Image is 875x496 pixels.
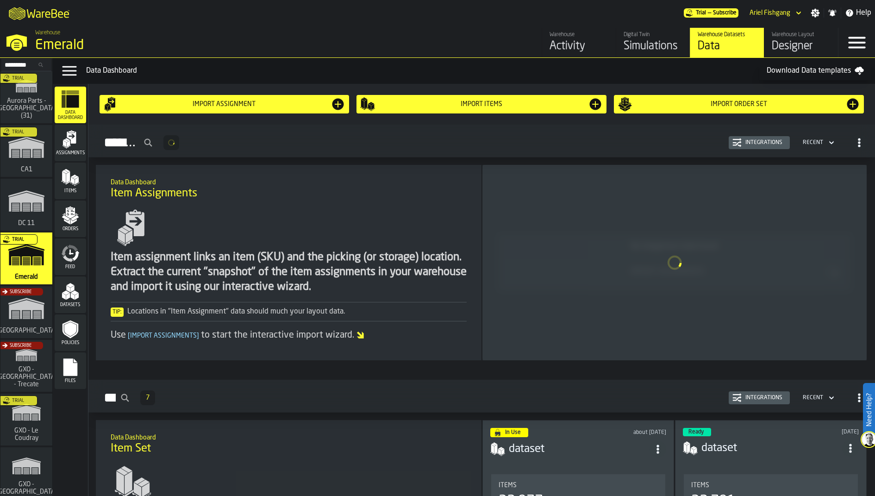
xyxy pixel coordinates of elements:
[803,139,823,146] div: DropdownMenuValue-4
[12,76,24,81] span: Trial
[691,482,850,489] div: Title
[799,137,836,148] div: DropdownMenuValue-4
[55,226,86,232] span: Orders
[55,378,86,383] span: Files
[750,9,790,17] div: DropdownMenuValue-Ariel Fishgang
[88,380,875,413] h2: button-Items
[111,250,467,295] div: Item assignment links an item (SKU) and the picking (or storage) location. Extract the current "s...
[86,65,759,76] div: Data Dashboard
[55,110,86,120] span: Data Dashboard
[807,8,824,18] label: button-toggle-Settings
[803,395,823,401] div: DropdownMenuValue-4
[772,39,831,54] div: Designer
[701,441,842,456] h3: dataset
[12,237,24,242] span: Trial
[0,71,52,125] a: link-to-/wh/i/aa2e4adb-2cd5-4688-aa4a-ec82bcf75d46/simulations
[10,343,31,348] span: Subscribe
[616,28,690,57] a: link-to-/wh/i/576ff85d-1d82-4029-ae14-f0fa99bd4ee3/simulations
[35,30,60,36] span: Warehouse
[55,201,86,238] li: menu Orders
[0,125,52,179] a: link-to-/wh/i/76e2a128-1b54-4d66-80d4-05ae4c277723/simulations
[786,429,859,435] div: Updated: 18/07/2025, 14:01:40 Created: 18/07/2025, 13:53:46
[856,7,871,19] span: Help
[111,306,467,317] div: Locations in "Item Assignment" data should much your layout data.
[614,95,864,113] button: button-Import Order Set
[509,442,650,457] h3: dataset
[55,125,86,162] li: menu Assignments
[55,151,86,156] span: Assignments
[55,314,86,352] li: menu Policies
[100,95,350,113] button: button-Import assignment
[0,286,52,340] a: link-to-/wh/i/b5402f52-ce28-4f27-b3d4-5c6d76174849/simulations
[698,39,756,54] div: Data
[746,7,803,19] div: DropdownMenuValue-Ariel Fishgang
[0,394,52,447] a: link-to-/wh/i/efd9e906-5eb9-41af-aac9-d3e075764b8d/simulations
[111,329,467,342] div: Use to start the interactive import wizard.
[35,37,285,54] div: Emerald
[550,39,608,54] div: Activity
[824,8,841,18] label: button-toggle-Notifications
[683,428,711,436] div: status-3 2
[111,186,197,201] span: Item Assignments
[708,10,711,16] span: —
[838,28,875,57] label: button-toggle-Menu
[111,308,124,317] span: Tip:
[624,31,682,38] div: Digital Twin
[0,179,52,232] a: link-to-/wh/i/2e91095d-d0fa-471d-87cf-b9f7f81665fc/simulations
[12,130,24,135] span: Trial
[841,7,875,19] label: button-toggle-Help
[88,125,875,157] h2: button-Assignments
[742,139,786,146] div: Integrations
[137,390,159,405] div: ButtonLoadMore-Load More-Prev-First-Last
[864,384,874,436] label: Need Help?
[55,163,86,200] li: menu Items
[55,302,86,308] span: Datasets
[103,427,475,461] div: title-Item Set
[96,165,482,360] div: ItemListCard-
[12,398,24,403] span: Trial
[16,220,37,227] span: DC 11
[118,100,331,108] div: Import assignment
[499,482,658,489] div: Title
[696,10,706,16] span: Trial
[160,135,183,150] div: ButtonLoadMore-Loading...-Prev-First-Last
[632,100,845,108] div: Import Order Set
[759,62,871,80] a: Download Data templates
[698,31,756,38] div: Warehouse Datasets
[128,333,130,339] span: [
[550,31,608,38] div: Warehouse
[713,10,737,16] span: Subscribe
[799,392,836,403] div: DropdownMenuValue-4
[10,289,31,295] span: Subscribe
[772,31,831,38] div: Warehouse Layout
[111,177,467,186] h2: Sub Title
[742,395,786,401] div: Integrations
[111,441,151,456] span: Item Set
[764,28,838,57] a: link-to-/wh/i/576ff85d-1d82-4029-ae14-f0fa99bd4ee3/designer
[598,429,666,436] div: Updated: 13/08/2025, 09:30:39 Created: 13/08/2025, 09:22:31
[505,430,521,435] span: In Use
[490,428,528,437] div: status-4 2
[126,333,201,339] span: Import Assignments
[55,188,86,194] span: Items
[55,87,86,124] li: menu Data Dashboard
[375,100,588,108] div: Import Items
[542,28,616,57] a: link-to-/wh/i/576ff85d-1d82-4029-ae14-f0fa99bd4ee3/feed/
[111,432,467,441] h2: Sub Title
[624,39,682,54] div: Simulations
[55,239,86,276] li: menu Feed
[499,482,517,489] span: Items
[56,62,82,80] label: button-toggle-Data Menu
[356,95,606,113] button: button-Import Items
[729,391,790,404] button: button-Integrations
[197,333,199,339] span: ]
[729,136,790,149] button: button-Integrations
[146,395,150,401] span: 7
[55,352,86,389] li: menu Files
[0,340,52,394] a: link-to-/wh/i/7274009e-5361-4e21-8e36-7045ee840609/simulations
[0,232,52,286] a: link-to-/wh/i/576ff85d-1d82-4029-ae14-f0fa99bd4ee3/simulations
[103,172,475,206] div: title-Item Assignments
